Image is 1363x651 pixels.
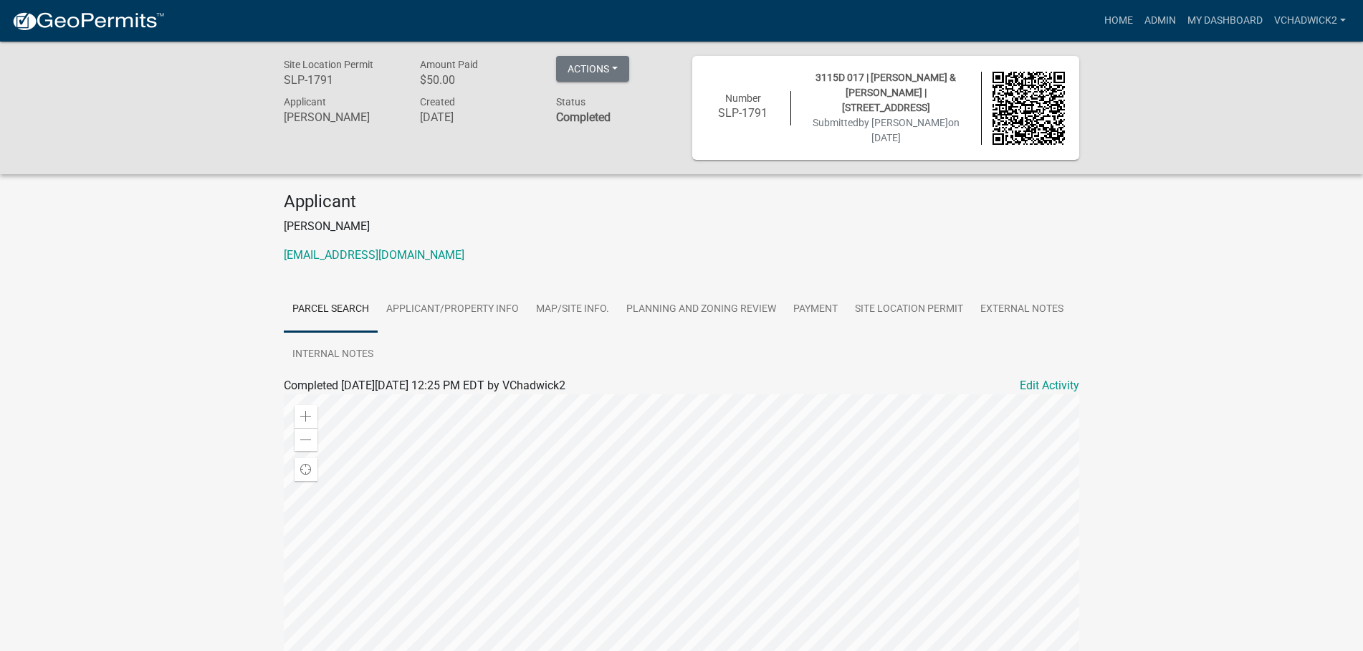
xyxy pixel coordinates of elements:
[813,117,960,143] span: Submitted on [DATE]
[859,117,948,128] span: by [PERSON_NAME]
[1139,7,1182,34] a: Admin
[1268,7,1352,34] a: VChadwick2
[295,428,317,451] div: Zoom out
[1099,7,1139,34] a: Home
[284,110,398,124] h6: [PERSON_NAME]
[707,106,780,120] h6: SLP-1791
[1182,7,1268,34] a: My Dashboard
[295,405,317,428] div: Zoom in
[785,287,846,333] a: Payment
[284,248,464,262] a: [EMAIL_ADDRESS][DOMAIN_NAME]
[295,458,317,481] div: Find my location
[284,59,373,70] span: Site Location Permit
[556,56,629,82] button: Actions
[284,73,398,87] h6: SLP-1791
[284,332,382,378] a: Internal Notes
[993,72,1066,145] img: QR code
[284,287,378,333] a: Parcel search
[1020,377,1079,394] a: Edit Activity
[284,218,1079,235] p: [PERSON_NAME]
[846,287,972,333] a: Site Location Permit
[284,96,326,108] span: Applicant
[556,96,585,108] span: Status
[284,191,1079,212] h4: Applicant
[556,110,611,124] strong: Completed
[284,379,565,392] span: Completed [DATE][DATE] 12:25 PM EDT by VChadwick2
[420,110,535,124] h6: [DATE]
[378,287,527,333] a: Applicant/Property Info
[725,92,761,104] span: Number
[816,72,956,113] span: 3115D 017 | [PERSON_NAME] & [PERSON_NAME] | [STREET_ADDRESS]
[972,287,1072,333] a: External Notes
[420,96,455,108] span: Created
[527,287,618,333] a: Map/Site Info.
[420,73,535,87] h6: $50.00
[420,59,478,70] span: Amount Paid
[618,287,785,333] a: Planning and Zoning Review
